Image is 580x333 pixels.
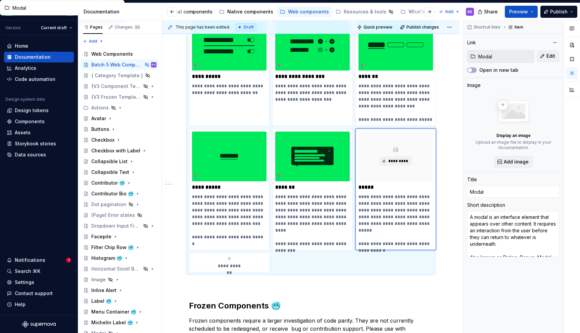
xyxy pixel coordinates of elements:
input: Add title [467,186,560,198]
span: 35 [134,25,141,30]
h2: Frozen Components 🥶 [189,300,433,311]
div: Pages [83,25,103,30]
a: { Category Template } [81,70,159,81]
div: {V3 Component Template} [91,83,141,90]
a: Documentation [4,52,74,62]
div: Michelin Label 🥶 [91,319,133,326]
div: What's new [408,8,436,15]
button: Add image [494,156,533,168]
a: Filter Chip Row 🥶 [81,242,159,253]
a: Label 🥶 [81,296,159,306]
div: Web components [288,8,329,15]
div: Data sources [15,151,46,158]
div: Image [91,276,106,283]
div: Collapsible Text [91,169,129,176]
span: Edit [546,53,555,59]
span: Add [445,9,453,14]
span: Quick preview [364,25,392,30]
a: Batch 5 Web ComponentsBS [81,59,159,70]
div: Design system data [5,97,45,102]
div: Checkbox with Label [91,147,140,154]
a: Menu Container 🥶 [81,306,159,317]
div: Contributor 🥶 [91,180,125,186]
a: Analytics [4,63,74,74]
a: Avatar [81,113,159,124]
div: Actions [81,102,159,113]
div: Resources & tools [344,8,386,15]
a: Storybook stories [4,138,74,149]
button: Search ⌘K [4,266,74,277]
a: Settings [4,277,74,288]
div: Help [15,301,26,308]
div: Documentation [84,8,159,15]
p: Display an image [496,133,531,138]
div: Dot pagination [91,201,126,208]
a: Home [4,41,74,51]
div: Collapsible List [91,158,128,165]
a: Web components [277,6,332,17]
button: Notifications1 [4,255,74,266]
span: Publish [550,8,568,15]
div: Facepile [91,233,111,240]
img: b4fd447c-7867-41f0-892d-9596089b1fc4.png [275,21,350,70]
button: Publish changes [398,22,442,32]
div: Inline Alert [91,287,116,294]
a: Collapsible List [81,156,159,167]
button: Shortcut links [465,22,503,32]
a: Assets [4,127,74,138]
button: Current draft [38,23,75,33]
span: This page has been edited. [176,25,230,30]
div: Settings [15,279,34,286]
button: Share [474,6,502,18]
div: Notifications [15,257,45,264]
div: Native components [227,8,273,15]
textarea: A modal is an interface element that appears over other content. It requires an interaction from ... [467,211,560,257]
a: Checkbox [81,135,159,145]
a: Image [81,274,159,285]
div: Page tree [0,5,270,18]
svg: Supernova Logo [22,321,56,328]
div: Code automation [15,76,55,83]
img: 17032a50-f1f6-4009-9fe5-17cf2e1ac016.png [192,21,267,70]
span: Publish changes [406,25,439,30]
img: 70fcfc4e-8e46-49d1-b9c9-873bd4cc38b4.png [275,132,350,181]
div: Label 🥶 [91,298,111,304]
div: BS [468,9,472,14]
div: Checkbox [91,137,114,143]
div: Contact support [15,290,53,297]
div: Histogram 🥶 [91,255,122,261]
div: (Page) Error states [91,212,135,219]
div: Home [15,43,28,49]
a: {V3 Frozen Template} [81,92,159,102]
div: BS [152,61,156,68]
a: What's new [398,6,446,17]
div: Dropdown Input Field 🥶 [91,223,141,229]
button: Help [4,299,74,310]
div: Analytics [15,65,36,72]
a: Checkbox with Label [81,145,159,156]
div: Contributor Bio 🥶 [91,190,134,197]
a: Histogram 🥶 [81,253,159,264]
button: Add [437,7,462,16]
a: (Page) Error states [81,210,159,221]
div: Assets [15,129,31,136]
a: Components [4,116,74,127]
a: Dropdown Input Field 🥶 [81,221,159,231]
div: Web Components [91,51,133,57]
div: Filter Chip Row 🥶 [91,244,134,251]
div: Image [467,82,481,89]
button: Preview [505,6,538,18]
button: Contact support [4,288,74,299]
a: Horizontal Scroll Bar Button [81,264,159,274]
button: Publish [540,6,577,18]
div: Link [467,39,476,46]
span: Preview [509,8,528,15]
div: Design tokens [15,107,49,114]
span: Draft [244,25,254,30]
a: Code automation [4,74,74,85]
p: Upload an image file to display in your documentation. [467,140,560,150]
div: Documentation [15,54,51,60]
a: Michelin Label 🥶 [81,317,159,328]
div: Short description [467,202,505,208]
